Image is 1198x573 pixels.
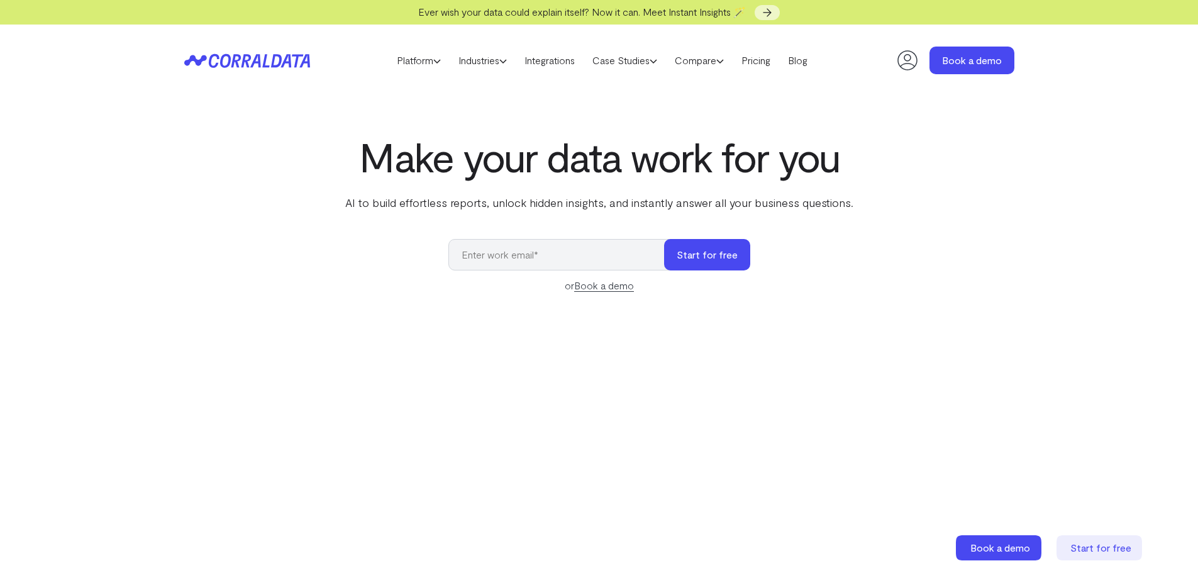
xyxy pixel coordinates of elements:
[779,51,816,70] a: Blog
[1070,542,1131,554] span: Start for free
[584,51,666,70] a: Case Studies
[664,239,750,270] button: Start for free
[733,51,779,70] a: Pricing
[516,51,584,70] a: Integrations
[448,278,750,293] div: or
[343,134,856,179] h1: Make your data work for you
[388,51,450,70] a: Platform
[343,194,856,211] p: AI to build effortless reports, unlock hidden insights, and instantly answer all your business qu...
[418,6,746,18] span: Ever wish your data could explain itself? Now it can. Meet Instant Insights 🪄
[929,47,1014,74] a: Book a demo
[666,51,733,70] a: Compare
[970,542,1030,554] span: Book a demo
[1057,535,1145,560] a: Start for free
[448,239,677,270] input: Enter work email*
[956,535,1044,560] a: Book a demo
[574,279,634,292] a: Book a demo
[450,51,516,70] a: Industries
